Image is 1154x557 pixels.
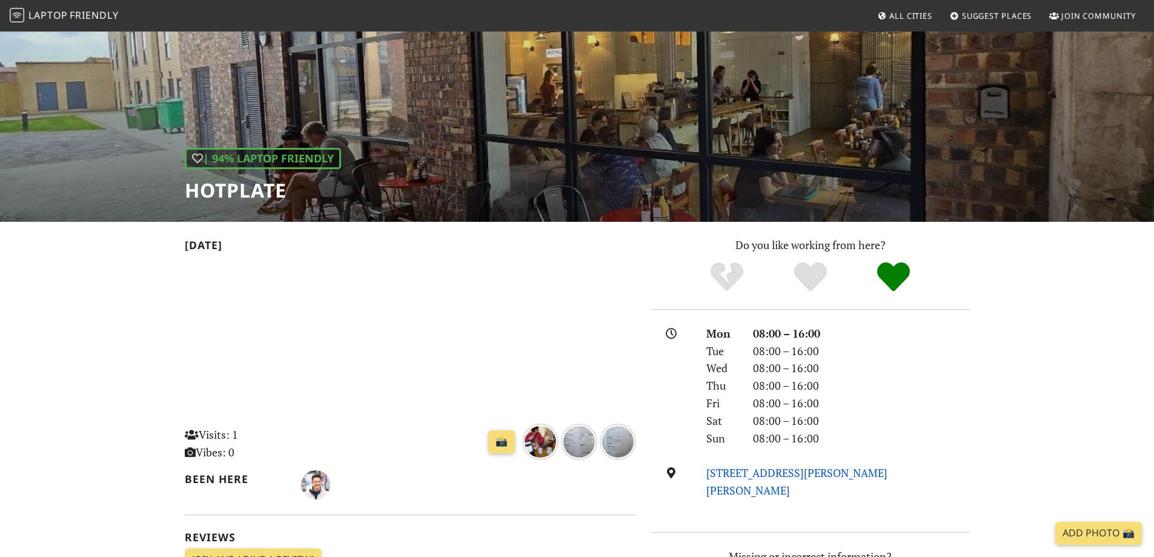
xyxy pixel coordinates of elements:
[945,5,1037,27] a: Suggest Places
[685,261,769,294] div: No
[185,179,341,202] h1: Hotplate
[699,412,745,430] div: Sat
[699,395,745,412] div: Fri
[488,430,515,453] a: 📸
[962,10,1032,21] span: Suggest Places
[746,430,977,447] div: 08:00 – 16:00
[301,476,330,491] span: Ben Eames
[746,342,977,360] div: 08:00 – 16:00
[651,236,970,254] p: Do you like working from here?
[746,325,977,342] div: 08:00 – 16:00
[10,8,24,22] img: LaptopFriendly
[746,359,977,377] div: 08:00 – 16:00
[699,325,745,342] div: Mon
[1044,5,1141,27] a: Join Community
[185,239,637,256] h2: [DATE]
[1061,10,1136,21] span: Join Community
[185,473,287,485] h2: Been here
[699,342,745,360] div: Tue
[185,531,637,544] h2: Reviews
[746,412,977,430] div: 08:00 – 16:00
[10,5,119,27] a: LaptopFriendly LaptopFriendly
[561,424,597,460] img: 11 months ago
[746,395,977,412] div: 08:00 – 16:00
[699,430,745,447] div: Sun
[600,433,636,447] a: 11 months ago
[561,433,600,447] a: 11 months ago
[706,465,887,498] a: [STREET_ADDRESS][PERSON_NAME][PERSON_NAME]
[185,148,341,169] div: | 94% Laptop Friendly
[70,8,118,22] span: Friendly
[699,377,745,395] div: Thu
[522,424,559,460] img: 11 months ago
[301,470,330,499] img: 5616-ben.jpg
[746,377,977,395] div: 08:00 – 16:00
[600,424,636,460] img: 11 months ago
[889,10,932,21] span: All Cities
[852,261,935,294] div: Definitely!
[28,8,68,22] span: Laptop
[522,433,561,447] a: 11 months ago
[699,359,745,377] div: Wed
[872,5,937,27] a: All Cities
[185,426,326,461] p: Visits: 1 Vibes: 0
[769,261,852,294] div: Yes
